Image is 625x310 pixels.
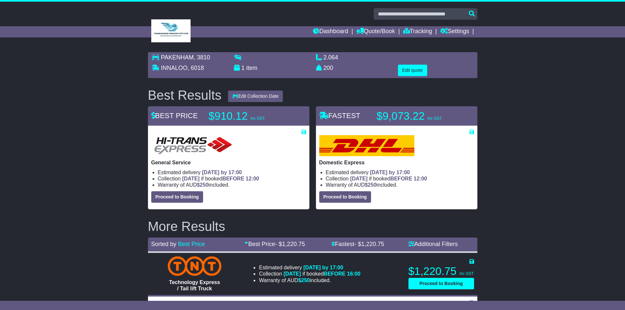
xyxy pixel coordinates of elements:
[251,116,265,121] span: inc GST
[326,182,474,188] li: Warranty of AUD included.
[370,170,410,175] span: [DATE] by 17:00
[259,277,360,283] li: Warranty of AUD included.
[324,271,346,277] span: BEFORE
[168,256,221,276] img: TNT Domestic: Technology Express / Tail lift Truck
[202,170,242,175] span: [DATE] by 17:00
[350,176,427,181] span: if booked
[241,65,245,71] span: 1
[303,265,344,270] span: [DATE] by 17:00
[319,159,474,166] p: Domestic Express
[222,176,244,181] span: BEFORE
[151,135,235,156] img: HiTrans: General Service
[145,88,225,102] div: Best Results
[188,65,204,71] span: , 6018
[356,26,395,37] a: Quote/Book
[246,176,259,181] span: 12:00
[319,112,361,120] span: FASTEST
[323,65,333,71] span: 200
[298,278,310,283] span: $
[398,65,427,76] button: Edit quote
[331,241,384,247] a: Fastest- $1,220.75
[158,169,306,176] li: Estimated delivery
[390,176,412,181] span: BEFORE
[244,241,305,247] a: Best Price- $1,220.75
[151,112,198,120] span: BEST PRICE
[151,159,306,166] p: General Service
[182,176,259,181] span: if booked
[323,54,338,61] span: 2.064
[440,26,469,37] a: Settings
[408,241,458,247] a: Additional Filters
[148,219,477,234] h2: More Results
[182,176,199,181] span: [DATE]
[275,241,305,247] span: - $
[365,182,377,188] span: $
[326,169,474,176] li: Estimated delivery
[178,241,205,247] a: Best Price
[151,241,177,247] span: Sorted by
[209,110,291,123] p: $910.12
[414,176,427,181] span: 12:00
[313,26,348,37] a: Dashboard
[301,278,310,283] span: 250
[408,265,474,278] p: $1,220.75
[361,241,384,247] span: 1,220.75
[319,135,414,156] img: DHL: Domestic Express
[283,271,301,277] span: [DATE]
[169,279,220,291] span: Technology Express / Tail lift Truck
[283,271,360,277] span: if booked
[347,271,361,277] span: 16:00
[319,191,371,203] button: Proceed to Booking
[194,54,210,61] span: , 3810
[403,26,432,37] a: Tracking
[326,176,474,182] li: Collection
[158,176,306,182] li: Collection
[427,116,442,121] span: inc GST
[151,191,203,203] button: Proceed to Booking
[377,110,459,123] p: $9,073.22
[259,271,360,277] li: Collection
[246,65,258,71] span: item
[350,176,367,181] span: [DATE]
[259,264,360,271] li: Estimated delivery
[408,278,474,289] button: Proceed to Booking
[228,91,283,102] button: Edit Collection Date
[282,241,305,247] span: 1,220.75
[161,54,194,61] span: PAKENHAM
[200,182,209,188] span: 250
[368,182,377,188] span: 250
[354,241,384,247] span: - $
[161,65,188,71] span: INNALOO
[197,182,209,188] span: $
[158,182,306,188] li: Warranty of AUD included.
[459,271,473,276] span: inc GST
